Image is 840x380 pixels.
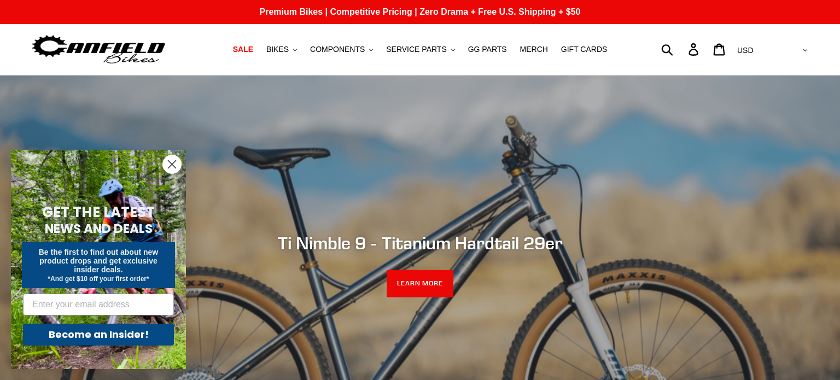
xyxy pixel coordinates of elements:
a: MERCH [515,42,553,57]
span: GG PARTS [468,45,507,54]
a: LEARN MORE [387,270,454,297]
button: COMPONENTS [305,42,378,57]
span: MERCH [520,45,548,54]
button: SERVICE PARTS [381,42,460,57]
span: GET THE LATEST [42,202,155,222]
button: Close dialog [162,155,182,174]
span: SERVICE PARTS [386,45,446,54]
span: BIKES [266,45,289,54]
span: *And get $10 off your first order* [48,275,149,283]
span: SALE [233,45,253,54]
span: GIFT CARDS [561,45,608,54]
button: Become an Insider! [23,324,174,346]
a: SALE [227,42,259,57]
input: Search [667,37,695,61]
span: Be the first to find out about new product drops and get exclusive insider deals. [39,248,159,274]
h2: Ti Nimble 9 - Titanium Hardtail 29er [122,233,718,254]
a: GIFT CARDS [556,42,613,57]
button: BIKES [261,42,302,57]
span: NEWS AND DEALS [45,220,153,237]
span: COMPONENTS [310,45,365,54]
img: Canfield Bikes [30,32,167,67]
input: Enter your email address [23,294,174,315]
a: GG PARTS [463,42,512,57]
